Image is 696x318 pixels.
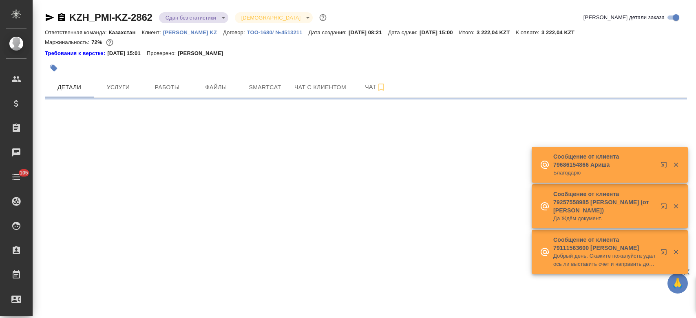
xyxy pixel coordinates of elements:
[197,82,236,93] span: Файлы
[420,29,459,35] p: [DATE] 15:00
[2,167,31,187] a: 105
[667,161,684,168] button: Закрыть
[516,29,541,35] p: К оплате:
[553,236,655,252] p: Сообщение от клиента 79111563600 [PERSON_NAME]
[349,29,388,35] p: [DATE] 08:21
[553,252,655,268] p: Добрый день. Скажите пожалуйста удалось ли выставить счет и направить договор для подписания по ЭДО?
[294,82,346,93] span: Чат с клиентом
[667,248,684,256] button: Закрыть
[553,152,655,169] p: Сообщение от клиента 79686154866 Ариша
[109,29,142,35] p: Казахстан
[553,214,655,223] p: Да Ждём документ.
[45,39,91,45] p: Маржинальность:
[656,244,675,263] button: Открыть в новой вкладке
[163,14,219,21] button: Сдан без статистики
[45,13,55,22] button: Скопировать ссылку для ЯМессенджера
[57,13,66,22] button: Скопировать ссылку
[223,29,247,35] p: Договор:
[309,29,349,35] p: Дата создания:
[541,29,581,35] p: 3 222,04 KZT
[45,29,109,35] p: Ответственная команда:
[667,203,684,210] button: Закрыть
[45,49,107,57] div: Нажми, чтобы открыть папку с инструкцией
[45,49,107,57] a: Требования к верстке:
[247,29,309,35] a: ТОО-1680/ №4513211
[656,157,675,176] button: Открыть в новой вкладке
[45,59,63,77] button: Добавить тэг
[148,82,187,93] span: Работы
[104,37,115,48] button: 120.40 RUB;
[459,29,477,35] p: Итого:
[91,39,104,45] p: 72%
[159,12,228,23] div: Сдан без статистики
[50,82,89,93] span: Детали
[147,49,178,57] p: Проверено:
[163,29,223,35] a: [PERSON_NAME] KZ
[356,82,395,92] span: Чат
[69,12,152,23] a: KZH_PMI-KZ-2862
[318,12,328,23] button: Доп статусы указывают на важность/срочность заказа
[553,190,655,214] p: Сообщение от клиента 79257558985 [PERSON_NAME] (от [PERSON_NAME])
[239,14,303,21] button: [DEMOGRAPHIC_DATA]
[15,169,33,177] span: 105
[656,198,675,218] button: Открыть в новой вкладке
[107,49,147,57] p: [DATE] 15:01
[99,82,138,93] span: Услуги
[388,29,420,35] p: Дата сдачи:
[376,82,386,92] svg: Подписаться
[245,82,285,93] span: Smartcat
[141,29,163,35] p: Клиент:
[235,12,313,23] div: Сдан без статистики
[583,13,665,22] span: [PERSON_NAME] детали заказа
[553,169,655,177] p: Благодарю
[178,49,229,57] p: [PERSON_NAME]
[477,29,516,35] p: 3 222,04 KZT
